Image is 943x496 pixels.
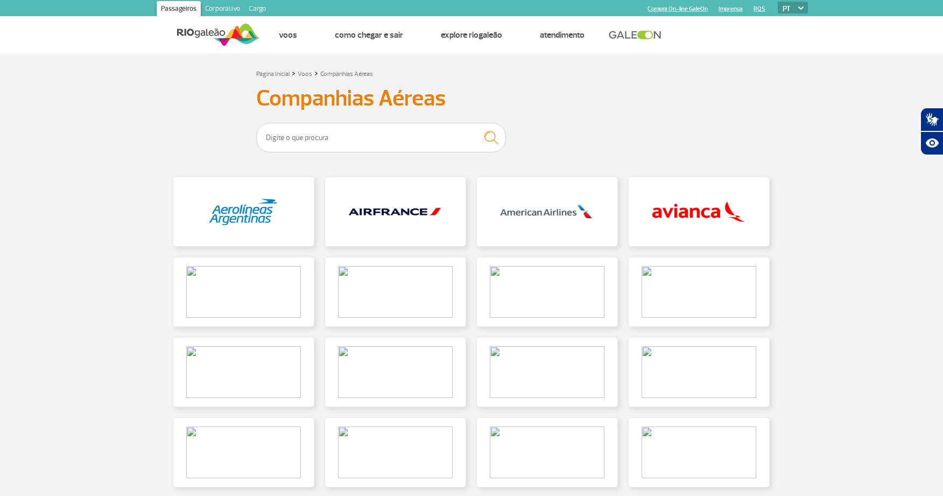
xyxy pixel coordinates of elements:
[920,131,943,155] button: Abrir recursos assistivos.
[540,30,585,40] a: Atendimento
[754,5,765,12] a: RQS
[292,67,295,79] a: >
[441,30,502,40] a: Explore RIOgaleão
[279,30,297,40] a: Voos
[648,5,708,12] a: Compra On-line GaleOn
[298,70,312,78] a: Voos
[201,1,244,18] a: Corporativo
[920,108,943,131] button: Abrir tradutor de língua de sinais.
[244,1,270,18] a: Cargo
[256,123,506,152] input: Digite o que procura
[256,85,687,112] h3: Companhias Aéreas
[320,70,373,78] a: Companhias Aéreas
[314,67,318,79] a: >
[335,30,403,40] a: Como chegar e sair
[256,70,290,78] a: Página Inicial
[157,1,201,18] a: Passageiros
[920,108,943,155] div: Plugin de acessibilidade da Hand Talk.
[719,5,743,12] a: Imprensa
